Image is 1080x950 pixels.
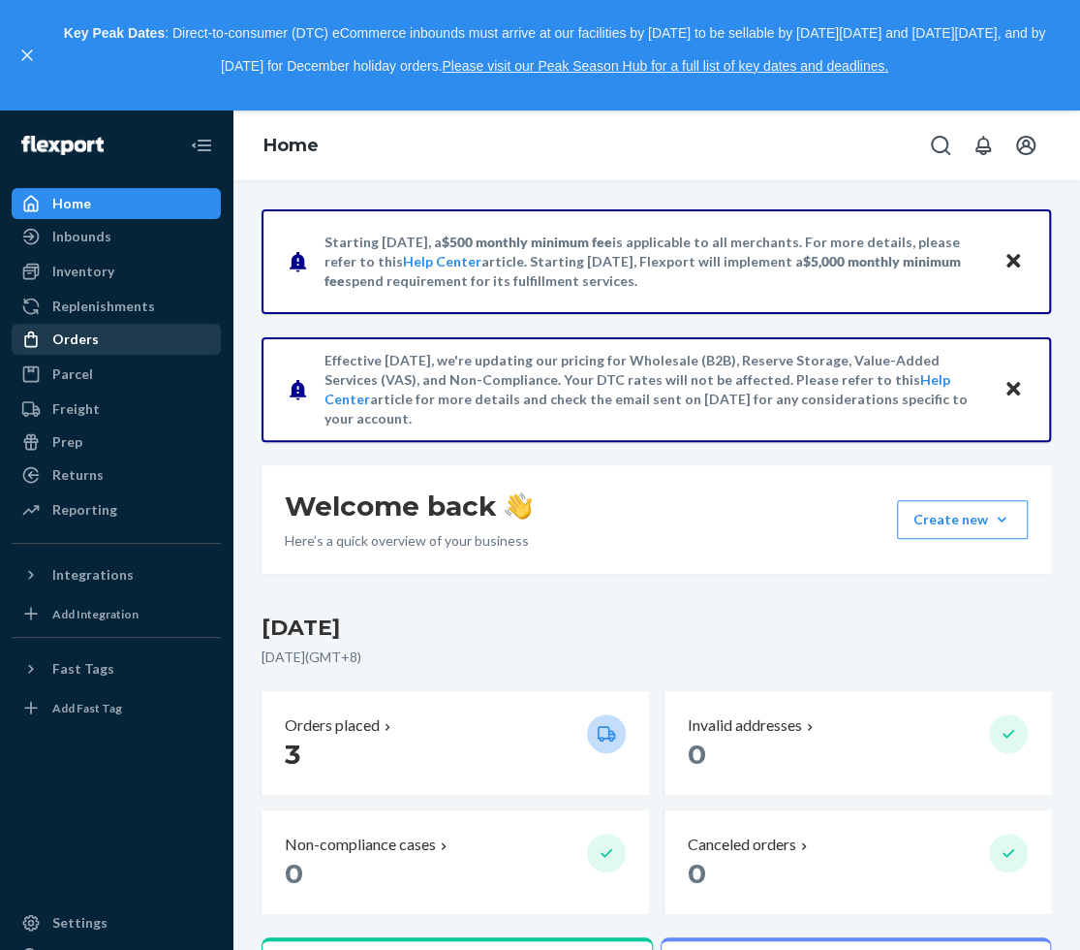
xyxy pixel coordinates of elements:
[1006,126,1045,165] button: Open account menu
[442,58,888,74] a: Please visit our Peak Season Hub for a full list of key dates and deadlines.
[52,659,114,679] div: Fast Tags
[21,136,104,155] img: Flexport logo
[263,135,319,156] a: Home
[285,489,532,523] h1: Welcome back
[12,221,221,252] a: Inbounds
[12,692,221,723] a: Add Fast Tag
[46,17,1063,82] p: : Direct-to-consumer (DTC) eCommerce inbounds must arrive at our facilities by [DATE] to be sella...
[1001,248,1026,276] button: Close
[688,714,802,737] p: Invalid addresses
[12,324,221,355] a: Orders
[285,531,532,551] p: Here’s a quick overview of your business
[52,606,139,622] div: Add Integration
[262,691,649,795] button: Orders placed 3
[442,234,612,250] span: $500 monthly minimum fee
[12,459,221,491] a: Returns
[285,738,300,771] span: 3
[12,256,221,287] a: Inventory
[688,834,796,856] p: Canceled orders
[688,857,706,890] span: 0
[921,126,960,165] button: Open Search Box
[262,648,1051,667] p: [DATE] ( GMT+8 )
[1001,376,1026,404] button: Close
[52,364,93,384] div: Parcel
[324,233,985,291] p: Starting [DATE], a is applicable to all merchants. For more details, please refer to this article...
[52,565,134,585] div: Integrations
[52,913,108,933] div: Settings
[12,494,221,525] a: Reporting
[52,500,117,520] div: Reporting
[285,834,436,856] p: Non-compliance cases
[12,188,221,219] a: Home
[688,738,706,771] span: 0
[64,25,165,41] strong: Key Peak Dates
[262,613,1051,644] h3: [DATE]
[964,126,1003,165] button: Open notifications
[285,857,303,890] span: 0
[664,810,1052,914] button: Canceled orders 0
[12,394,221,425] a: Freight
[12,359,221,390] a: Parcel
[285,714,380,737] p: Orders placed
[664,691,1052,795] button: Invalid addresses 0
[12,427,221,458] a: Prep
[324,351,985,428] p: Effective [DATE], we're updating our pricing for Wholesale (B2B), Reserve Storage, Value-Added Se...
[505,492,532,520] img: hand-wave emoji
[17,46,37,65] button: close,
[52,262,114,281] div: Inventory
[182,126,221,165] button: Close Navigation
[52,194,91,213] div: Home
[52,465,104,485] div: Returns
[12,598,221,629] a: Add Integration
[12,291,221,322] a: Replenishments
[403,253,481,269] a: Help Center
[12,559,221,590] button: Integrations
[52,227,111,246] div: Inbounds
[897,500,1028,539] button: Create new
[262,810,649,914] button: Non-compliance cases 0
[52,432,82,452] div: Prep
[248,118,334,174] ol: breadcrumbs
[52,297,155,316] div: Replenishments
[12,907,221,938] a: Settings
[12,653,221,684] button: Fast Tags
[52,700,122,716] div: Add Fast Tag
[52,330,99,349] div: Orders
[52,399,100,419] div: Freight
